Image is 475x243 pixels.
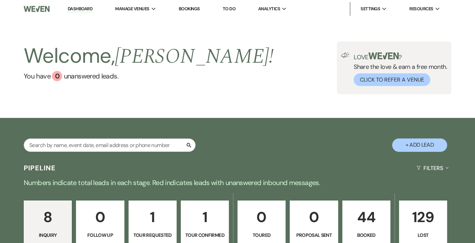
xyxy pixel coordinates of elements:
a: You have 0 unanswered leads. [24,71,274,81]
a: To Do [223,6,235,12]
div: Share the love & earn a free month. [350,52,447,86]
p: Tour Requested [133,231,172,239]
span: [PERSON_NAME] ! [115,41,274,72]
h3: Pipeline [24,163,56,173]
span: Resources [409,5,433,12]
p: Lost [404,231,443,239]
button: Filters [414,159,451,177]
p: 0 [242,206,281,229]
span: Settings [361,5,380,12]
p: 1 [185,206,224,229]
div: 0 [52,71,62,81]
p: Toured [242,231,281,239]
p: 1 [133,206,172,229]
p: Love ? [354,52,447,60]
p: 0 [294,206,333,229]
img: Weven Logo [24,2,49,16]
span: Analytics [258,5,280,12]
p: Follow Up [80,231,120,239]
button: + Add Lead [392,138,447,152]
img: weven-logo-green.svg [368,52,399,59]
p: 8 [28,206,67,229]
p: Booked [347,231,386,239]
p: Inquiry [28,231,67,239]
p: 44 [347,206,386,229]
p: 0 [80,206,120,229]
a: Dashboard [68,6,92,12]
a: Bookings [179,6,200,12]
p: Proposal Sent [294,231,333,239]
img: loud-speaker-illustration.svg [341,52,350,58]
button: Click to Refer a Venue [354,73,430,86]
p: 129 [404,206,443,229]
h2: Welcome, [24,41,274,71]
input: Search by name, event date, email address or phone number [24,138,196,152]
span: Manage Venues [115,5,149,12]
p: Tour Confirmed [185,231,224,239]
